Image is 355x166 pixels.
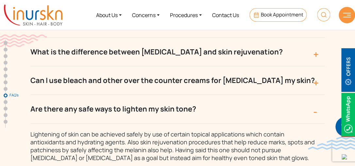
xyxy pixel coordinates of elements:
img: Whatsappicon [341,93,355,136]
button: What is the difference between [MEDICAL_DATA] and skin rejuvenation? [30,38,325,66]
img: bluewave [308,136,355,150]
button: Are there any safe ways to lighten my skin tone? [30,95,325,123]
a: Contact Us [207,3,244,27]
img: up-blue-arrow.svg [342,154,347,159]
img: offerBt [341,48,355,92]
a: Book Appointment [249,8,307,22]
span: FAQ’s [9,93,42,97]
span: Lightening of skin can be achieved safely by use of certain topical applications which contain an... [30,130,315,162]
a: Concerns [127,3,165,27]
img: hamLine.svg [343,13,351,17]
span: Book Appointment [261,11,303,18]
a: About Us [91,3,127,27]
button: Can I use bleach and other over the counter creams for [MEDICAL_DATA] my skin? [30,66,325,95]
img: inurskn-logo [4,5,62,26]
a: FAQ’s [4,93,8,97]
a: Whatsappicon [341,111,355,118]
img: HeaderSearch [317,8,330,21]
a: Procedures [165,3,207,27]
